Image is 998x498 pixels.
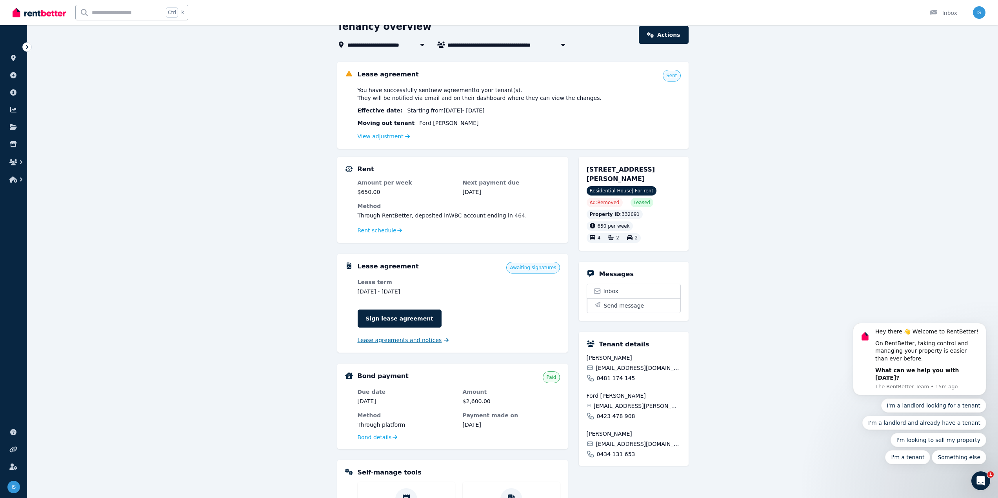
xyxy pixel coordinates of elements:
span: Rent schedule [358,226,396,234]
h5: Lease agreement [358,262,419,271]
img: Rental Payments [345,166,353,172]
span: [PERSON_NAME] [587,354,681,362]
h5: Rent [358,165,374,174]
img: RentBetter [13,7,66,18]
span: Property ID [590,211,620,217]
h5: Tenant details [599,340,649,349]
span: 2 [616,235,619,241]
span: Ford [PERSON_NAME] [419,119,478,127]
button: Send message [587,298,680,313]
span: Ford [PERSON_NAME] [587,392,681,400]
span: Moving out tenant [358,119,415,127]
span: [EMAIL_ADDRESS][DOMAIN_NAME] [596,440,680,448]
span: Lease agreements and notices [358,336,442,344]
span: [EMAIL_ADDRESS][PERSON_NAME][DOMAIN_NAME] [594,402,681,410]
dt: Next payment due [463,179,560,187]
span: 0423 478 908 [597,412,635,420]
dt: Payment made on [463,411,560,419]
dt: Amount [463,388,560,396]
a: Bond details [358,433,397,441]
a: Lease agreements and notices [358,336,449,344]
span: Paid [546,374,556,380]
dt: Lease term [358,278,455,286]
span: k [181,9,184,16]
dd: [DATE] - [DATE] [358,288,455,295]
span: [PERSON_NAME] [587,430,681,438]
span: 4 [598,235,601,241]
img: Isaac [7,481,20,493]
a: View adjustment [358,133,410,139]
span: Awaiting signatures [510,264,556,271]
h1: Tenancy overview [337,20,432,33]
img: Bond Details [345,372,353,379]
iframe: Intercom notifications message [841,253,998,477]
a: Actions [639,26,688,44]
span: 0434 131 653 [597,450,635,458]
dd: $2,600.00 [463,397,560,405]
span: Ctrl [166,7,178,18]
span: Leased [634,199,650,206]
dd: [DATE] [358,397,455,405]
span: 650 per week [598,223,630,229]
span: Effective date : [358,107,403,114]
dt: Due date [358,388,455,396]
span: [EMAIL_ADDRESS][DOMAIN_NAME] [596,364,680,372]
h5: Messages [599,270,634,279]
img: Isaac [973,6,985,19]
h5: Self-manage tools [358,468,422,477]
div: : 332091 [587,210,643,219]
h5: Lease agreement [358,70,419,79]
span: Sent [666,72,677,79]
span: Starting from [DATE] - [DATE] [407,107,484,114]
iframe: Intercom live chat [971,471,990,490]
div: Inbox [930,9,957,17]
span: Through RentBetter , deposited in WBC account ending in 464 . [358,212,527,219]
dd: [DATE] [463,188,560,196]
span: Send message [604,302,644,310]
span: Bond details [358,433,392,441]
span: 2 [635,235,638,241]
a: Rent schedule [358,226,402,234]
span: Residential House | For rent [587,186,656,196]
dd: Through platform [358,421,455,429]
span: You have successfully sent new agreement to your tenant(s) . They will be notified via email and ... [358,86,602,102]
dt: Method [358,411,455,419]
h5: Bond payment [358,371,409,381]
span: 0481 174 145 [597,374,635,382]
a: Inbox [587,284,680,298]
dt: Method [358,202,560,210]
span: [STREET_ADDRESS][PERSON_NAME] [587,166,655,183]
span: 1 [987,471,994,478]
dd: $650.00 [358,188,455,196]
dd: [DATE] [463,421,560,429]
a: Sign lease agreement [358,310,442,328]
span: Inbox [604,287,618,295]
span: Ad: Removed [590,199,620,206]
dt: Amount per week [358,179,455,187]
